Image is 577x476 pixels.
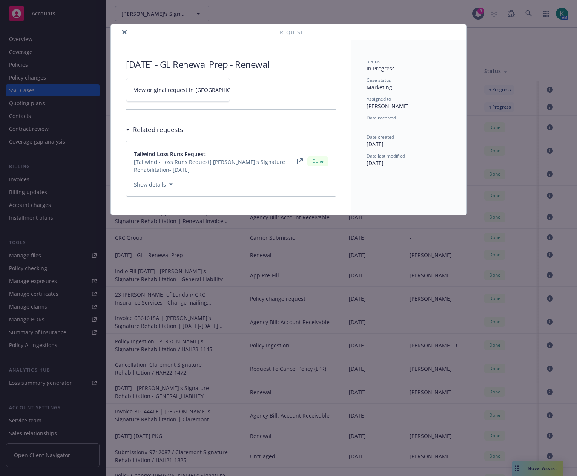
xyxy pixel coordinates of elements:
span: [PERSON_NAME] [367,103,409,110]
button: close [120,28,129,37]
h3: Related requests [133,125,183,135]
span: Date received [367,115,396,121]
div: Related requests [126,125,183,135]
span: Date created [367,134,394,140]
a: View original request in [GEOGRAPHIC_DATA] [126,78,230,102]
span: Status [367,58,380,64]
span: Date last modified [367,153,405,159]
span: Done [310,158,325,165]
span: View original request in [GEOGRAPHIC_DATA] [134,86,248,94]
span: - [367,122,368,129]
a: Tailwind Loss Runs Request [134,150,297,158]
h3: [DATE] - GL Renewal Prep - Renewal [126,58,336,70]
span: [DATE] [367,141,384,148]
span: Marketing [367,84,392,91]
button: Show details [131,180,176,189]
span: Case status [367,77,391,83]
span: [Tailwind - Loss Runs Request] [PERSON_NAME]'s Signature Rehabilitation- [DATE] [134,158,297,174]
span: In Progress [367,65,395,72]
span: Request [280,28,303,36]
span: Assigned to [367,96,391,102]
span: [DATE] [367,159,384,167]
